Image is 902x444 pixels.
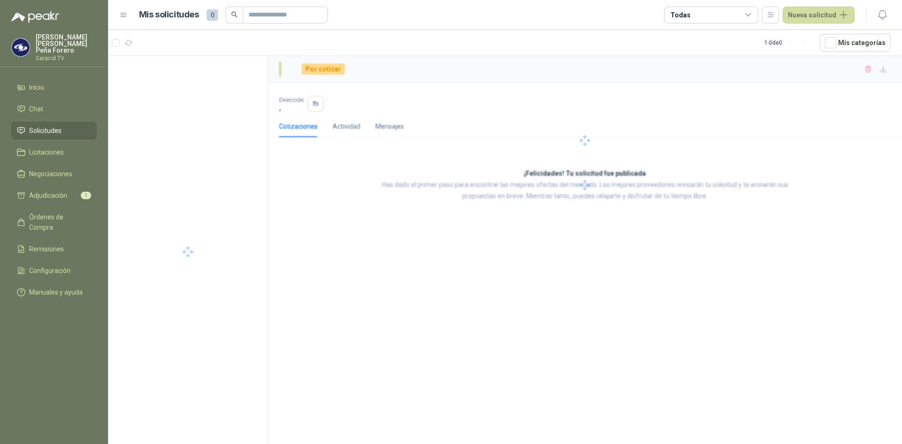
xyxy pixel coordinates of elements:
[29,190,67,201] span: Adjudicación
[29,287,83,297] span: Manuales y ayuda
[11,11,59,23] img: Logo peakr
[29,265,70,276] span: Configuración
[783,7,855,23] button: Nueva solicitud
[29,104,43,114] span: Chat
[12,39,30,56] img: Company Logo
[670,10,690,20] div: Todas
[29,212,88,233] span: Órdenes de Compra
[11,187,97,204] a: Adjudicación1
[36,55,97,61] p: Caracol TV
[231,11,238,18] span: search
[81,192,91,199] span: 1
[11,165,97,183] a: Negociaciones
[29,125,62,136] span: Solicitudes
[29,244,64,254] span: Remisiones
[29,169,72,179] span: Negociaciones
[36,34,97,54] p: [PERSON_NAME] [PERSON_NAME] Peña Forero
[11,208,97,236] a: Órdenes de Compra
[139,8,199,22] h1: Mis solicitudes
[29,147,64,157] span: Licitaciones
[764,35,812,50] div: 1 - 0 de 0
[11,122,97,140] a: Solicitudes
[820,34,891,52] button: Mís categorías
[11,100,97,118] a: Chat
[11,240,97,258] a: Remisiones
[11,262,97,280] a: Configuración
[29,82,44,93] span: Inicio
[207,9,218,21] span: 0
[11,143,97,161] a: Licitaciones
[11,78,97,96] a: Inicio
[11,283,97,301] a: Manuales y ayuda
